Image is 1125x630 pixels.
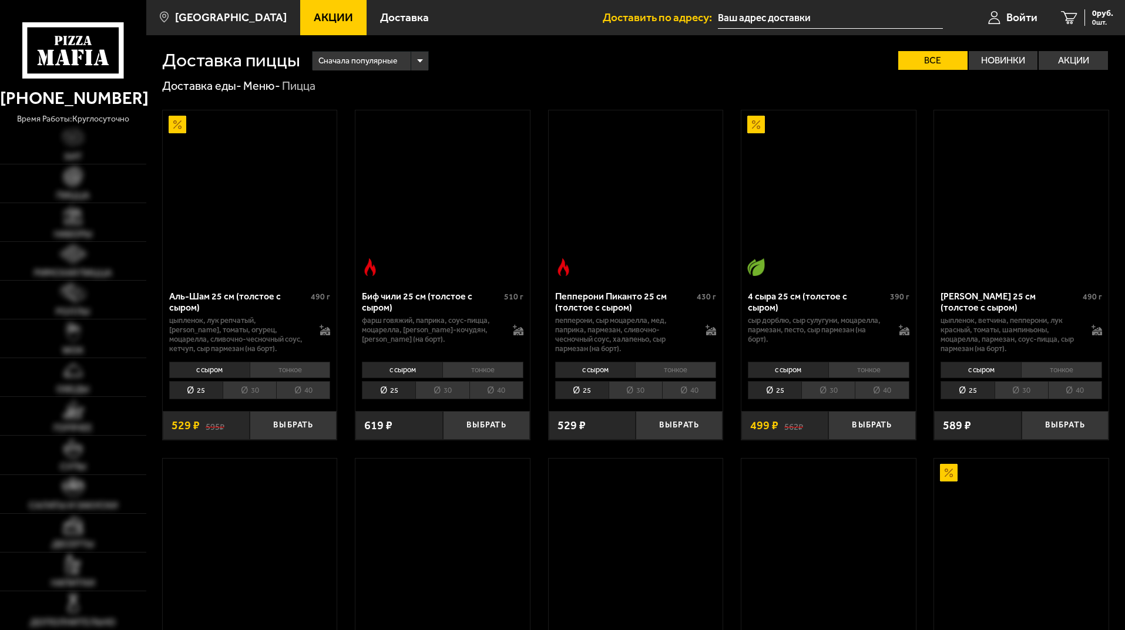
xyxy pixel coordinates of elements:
a: Цезарь 25 см (толстое с сыром) [741,459,916,630]
li: 25 [555,381,609,399]
li: тонкое [828,362,909,378]
button: Выбрать [636,411,723,440]
div: [PERSON_NAME] 25 см (толстое с сыром) [941,291,1080,313]
label: Новинки [969,51,1038,70]
span: Доставить по адресу: [603,12,718,23]
img: Острое блюдо [555,258,572,276]
li: 40 [1048,381,1102,399]
span: Сначала популярные [318,50,397,72]
span: Доставка [380,12,429,23]
span: 499 ₽ [750,420,778,432]
s: 562 ₽ [784,420,803,432]
li: с сыром [555,362,636,378]
span: 390 г [890,292,909,302]
span: 510 г [504,292,523,302]
li: тонкое [1021,362,1102,378]
li: тонкое [635,362,716,378]
span: Хит [64,152,82,161]
div: Пицца [282,79,315,94]
span: Наборы [54,230,92,239]
span: WOK [62,346,84,355]
p: пепперони, сыр Моцарелла, мед, паприка, пармезан, сливочно-чесночный соус, халапеньо, сыр пармеза... [555,316,694,353]
p: сыр дорблю, сыр сулугуни, моцарелла, пармезан, песто, сыр пармезан (на борт). [748,316,887,344]
li: 30 [801,381,855,399]
li: 30 [609,381,662,399]
a: Грибная с цыплёнком и сулугуни 25 см (толстое с сыром) [163,459,337,630]
span: 589 ₽ [943,420,971,432]
li: с сыром [169,362,250,378]
a: Острое блюдоПепперони Пиканто 25 см (толстое с сыром) [549,110,723,282]
label: Все [898,51,968,70]
a: АкционныйВегетарианское блюдо4 сыра 25 см (толстое с сыром) [741,110,916,282]
img: Акционный [169,116,186,133]
label: Акции [1039,51,1108,70]
span: Войти [1006,12,1037,23]
span: Пицца [56,191,89,200]
a: Меню- [243,79,280,93]
p: цыпленок, ветчина, пепперони, лук красный, томаты, шампиньоны, моцарелла, пармезан, соус-пицца, с... [941,316,1080,353]
span: 490 г [1083,292,1102,302]
button: Выбрать [443,411,530,440]
a: АкционныйПрошутто Фунги 25 см (толстое с сыром) [934,459,1109,630]
span: Горячее [53,423,92,433]
span: Напитки [51,578,95,588]
li: 25 [941,381,994,399]
img: Акционный [940,464,958,481]
span: 619 ₽ [364,420,392,432]
span: Салаты и закуски [29,501,117,510]
span: Обеды [56,385,89,394]
a: АкционныйАль-Шам 25 см (толстое с сыром) [163,110,337,282]
img: Акционный [747,116,765,133]
span: Акции [314,12,353,23]
a: Острое блюдоБиф чили 25 см (толстое с сыром) [355,110,530,282]
div: Аль-Шам 25 см (толстое с сыром) [169,291,308,313]
p: фарш говяжий, паприка, соус-пицца, моцарелла, [PERSON_NAME]-кочудян, [PERSON_NAME] (на борт). [362,316,501,344]
li: 30 [223,381,276,399]
li: 40 [276,381,330,399]
li: с сыром [748,362,828,378]
button: Выбрать [1022,411,1109,440]
li: тонкое [250,362,331,378]
img: Острое блюдо [361,258,379,276]
span: 430 г [697,292,716,302]
p: цыпленок, лук репчатый, [PERSON_NAME], томаты, огурец, моцарелла, сливочно-чесночный соус, кетчуп... [169,316,308,353]
span: 529 ₽ [172,420,200,432]
li: 40 [662,381,716,399]
button: Выбрать [828,411,915,440]
a: Груша горгондзола 25 см (толстое с сыром) [549,459,723,630]
img: Вегетарианское блюдо [747,258,765,276]
span: Супы [60,462,86,471]
li: с сыром [362,362,442,378]
s: 595 ₽ [206,420,224,432]
li: тонкое [442,362,523,378]
button: Выбрать [250,411,337,440]
input: Ваш адрес доставки [718,7,943,29]
a: Доставка еды- [162,79,241,93]
div: 4 сыра 25 см (толстое с сыром) [748,291,887,313]
a: Чикен Фреш 25 см (толстое с сыром) [355,459,530,630]
span: 490 г [311,292,330,302]
li: 25 [169,381,223,399]
span: 529 ₽ [558,420,586,432]
span: [GEOGRAPHIC_DATA] [175,12,287,23]
li: 25 [362,381,415,399]
li: с сыром [941,362,1021,378]
li: 25 [748,381,801,399]
span: 0 шт. [1092,19,1113,26]
li: 30 [995,381,1048,399]
span: Десерты [52,540,94,549]
li: 40 [855,381,909,399]
span: Роллы [56,307,90,316]
li: 40 [469,381,523,399]
a: Петровская 25 см (толстое с сыром) [934,110,1109,282]
div: Пепперони Пиканто 25 см (толстое с сыром) [555,291,694,313]
span: Римская пицца [34,268,112,278]
span: Дополнительно [30,618,116,627]
span: 0 руб. [1092,9,1113,18]
div: Биф чили 25 см (толстое с сыром) [362,291,501,313]
h1: Доставка пиццы [162,51,300,70]
li: 30 [415,381,469,399]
